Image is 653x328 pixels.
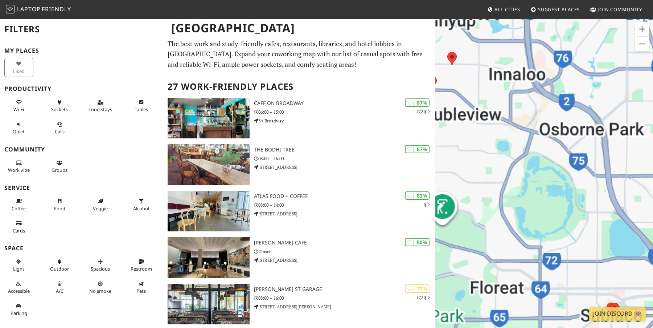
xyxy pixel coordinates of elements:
button: Wi-Fi [4,96,33,116]
span: Accessible [8,288,30,294]
p: [STREET_ADDRESS] [254,164,435,171]
span: Smoke free [89,288,111,294]
span: Long stays [89,106,112,113]
div: | 87% [405,98,430,107]
span: Credit cards [13,227,25,234]
p: 1 1 [416,294,430,301]
span: Friendly [42,5,71,13]
span: Alcohol [133,205,149,212]
div: | 87% [405,145,430,153]
h3: Productivity [4,85,159,92]
p: The best work and study-friendly cafes, restaurants, libraries, and hotel lobbies in [GEOGRAPHIC_... [168,39,431,70]
a: All Cities [484,3,523,16]
span: Spacious [91,266,110,272]
button: Outdoor [45,256,74,275]
button: Parking [4,300,33,319]
div: | 77% [405,284,430,293]
span: Stable Wi-Fi [13,106,24,113]
span: Restroom [131,266,152,272]
button: Work vibe [4,157,33,176]
span: Pet friendly [136,288,146,294]
button: Accessible [4,278,33,297]
h2: 27 Work-Friendly Places [168,76,431,98]
h1: [GEOGRAPHIC_DATA] [165,18,434,38]
span: All Cities [494,6,520,13]
a: Hemingway Cafe | 80% [PERSON_NAME] Cafe Closed [STREET_ADDRESS] [163,237,435,278]
p: [STREET_ADDRESS] [254,210,435,217]
h3: Service [4,185,159,191]
img: Caff on Broadway [168,98,250,138]
p: 06:00 – 15:00 [254,109,435,116]
span: Laptop [17,5,41,13]
p: [STREET_ADDRESS] [254,257,435,264]
span: Outdoor area [50,266,69,272]
button: A/C [45,278,74,297]
h3: The Bodhi Tree [254,147,435,153]
h3: Atlas Food + Coffee [254,193,435,199]
h2: Filters [4,18,159,40]
button: Veggie [86,195,115,214]
img: Hemingway Cafe [168,237,250,278]
a: Suggest Places [528,3,583,16]
span: Food [54,205,65,212]
button: Zoom in [635,22,649,36]
a: LaptopFriendly LaptopFriendly [6,3,71,16]
button: Food [45,195,74,214]
button: Spacious [86,256,115,275]
span: Work-friendly tables [135,106,148,113]
button: Pets [127,278,156,297]
span: Veggie [93,205,108,212]
span: Video/audio calls [55,128,65,135]
button: Groups [45,157,74,176]
a: The Bodhi Tree | 87% The Bodhi Tree 08:00 – 16:00 [STREET_ADDRESS] [163,144,435,185]
p: Closed [254,248,435,255]
button: Cards [4,217,33,236]
h3: My Places [4,47,159,54]
h3: [PERSON_NAME] Cafe [254,240,435,246]
p: 1 [423,201,430,208]
span: Natural light [13,266,24,272]
button: No smoke [86,278,115,297]
img: Gordon St Garage [168,284,250,324]
button: Zoom out [635,37,649,51]
button: Light [4,256,33,275]
span: Group tables [52,167,67,173]
span: Quiet [13,128,25,135]
span: Join Community [597,6,642,13]
img: Atlas Food + Coffee [168,191,250,231]
div: | 80% [405,238,430,246]
button: Quiet [4,118,33,138]
a: Atlas Food + Coffee | 83% 1 Atlas Food + Coffee 08:00 – 14:00 [STREET_ADDRESS] [163,191,435,231]
h3: Caff on Broadway [254,100,435,106]
div: | 83% [405,191,430,200]
button: Alcohol [127,195,156,214]
button: Long stays [86,96,115,116]
p: 1 1 [416,108,430,115]
img: The Bodhi Tree [168,144,250,185]
p: 08:00 – 14:00 [254,202,435,208]
span: Parking [11,310,27,316]
a: Caff on Broadway | 87% 11 Caff on Broadway 06:00 – 15:00 3A Broadway [163,98,435,138]
span: People working [8,167,30,173]
button: Restroom [127,256,156,275]
span: Suggest Places [538,6,580,13]
button: Sockets [45,96,74,116]
p: [STREET_ADDRESS][PERSON_NAME] [254,303,435,310]
h3: [PERSON_NAME] St Garage [254,286,435,292]
h3: Space [4,245,159,252]
p: 08:00 – 16:00 [254,155,435,162]
a: Join Community [587,3,645,16]
span: Coffee [12,205,26,212]
button: Calls [45,118,74,138]
button: Coffee [4,195,33,214]
p: 08:00 – 16:00 [254,295,435,301]
span: Power sockets [51,106,68,113]
span: Air conditioned [56,288,63,294]
p: 3A Broadway [254,117,435,124]
img: LaptopFriendly [6,5,15,13]
button: Tables [127,96,156,116]
h3: Community [4,146,159,153]
a: Gordon St Garage | 77% 11 [PERSON_NAME] St Garage 08:00 – 16:00 [STREET_ADDRESS][PERSON_NAME] [163,284,435,324]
